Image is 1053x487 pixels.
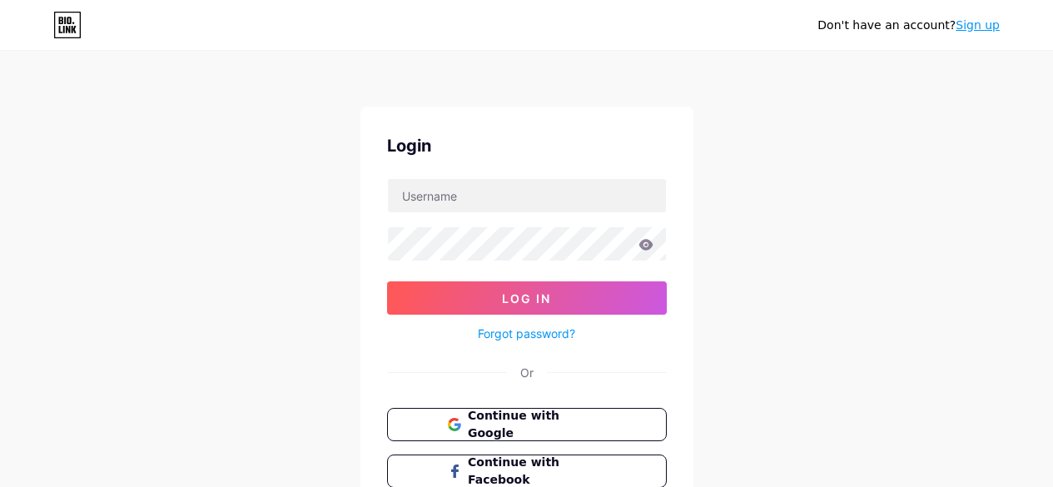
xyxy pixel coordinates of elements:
button: Continue with Google [387,408,667,441]
span: Continue with Google [468,407,605,442]
a: Forgot password? [478,325,575,342]
div: Don't have an account? [817,17,1000,34]
div: Or [520,364,534,381]
button: Log In [387,281,667,315]
input: Username [388,179,666,212]
span: Log In [502,291,551,306]
a: Sign up [956,18,1000,32]
div: Login [387,133,667,158]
